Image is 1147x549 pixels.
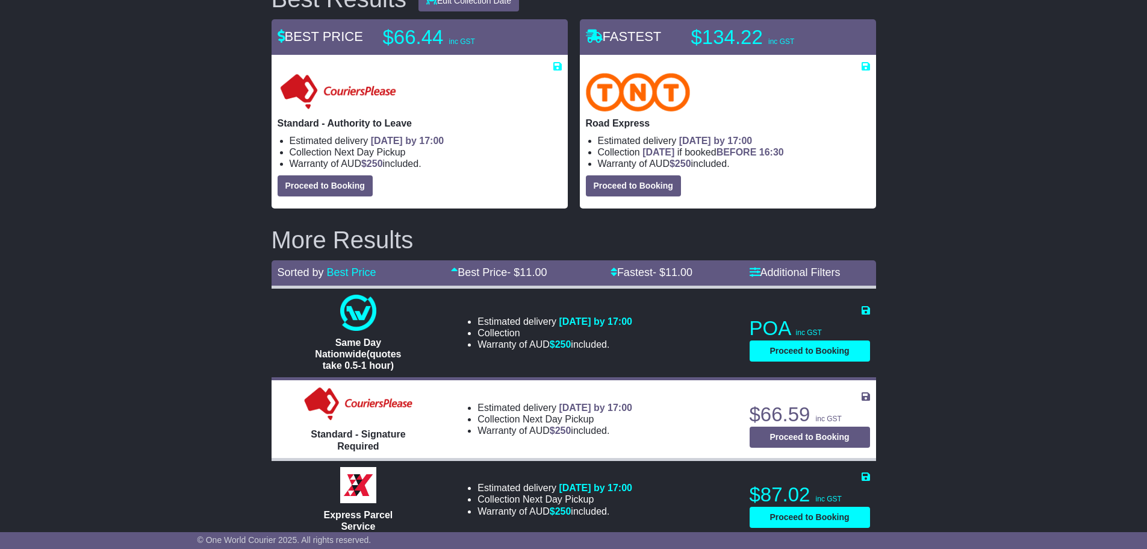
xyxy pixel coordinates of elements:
[340,467,376,503] img: Border Express: Express Parcel Service
[507,266,547,278] span: - $
[796,328,822,337] span: inc GST
[759,147,784,157] span: 16:30
[477,402,632,413] li: Estimated delivery
[586,73,691,111] img: TNT Domestic: Road Express
[477,316,632,327] li: Estimated delivery
[449,37,475,46] span: inc GST
[272,227,876,253] h2: More Results
[750,483,870,507] p: $87.02
[555,425,571,436] span: 250
[750,427,870,448] button: Proceed to Booking
[477,425,632,436] li: Warranty of AUD included.
[598,146,870,158] li: Collection
[311,429,405,451] span: Standard - Signature Required
[477,482,632,494] li: Estimated delivery
[477,339,632,350] li: Warranty of AUD included.
[302,386,415,422] img: Couriers Please: Standard - Signature Required
[290,158,562,169] li: Warranty of AUD included.
[451,266,547,278] a: Best Price- $11.00
[586,175,681,196] button: Proceed to Booking
[555,339,571,350] span: 250
[278,73,399,111] img: Couriers Please: Standard - Authority to Leave
[520,266,547,278] span: 11.00
[361,158,383,169] span: $
[523,494,594,504] span: Next Day Pickup
[367,158,383,169] span: 250
[334,147,405,157] span: Next Day Pickup
[340,295,376,331] img: One World Courier: Same Day Nationwide(quotes take 0.5-1 hour)
[586,29,662,44] span: FASTEST
[750,403,870,427] p: $66.59
[371,136,444,146] span: [DATE] by 17:00
[653,266,692,278] span: - $
[290,146,562,158] li: Collection
[477,506,632,517] li: Warranty of AUD included.
[816,415,842,423] span: inc GST
[750,507,870,528] button: Proceed to Booking
[768,37,794,46] span: inc GST
[670,158,691,169] span: $
[716,147,757,157] span: BEFORE
[477,327,632,339] li: Collection
[559,403,632,413] span: [DATE] by 17:00
[278,29,363,44] span: BEST PRICE
[550,339,571,350] span: $
[278,266,324,278] span: Sorted by
[477,413,632,425] li: Collection
[278,118,562,129] p: Standard - Authority to Leave
[816,495,842,503] span: inc GST
[290,135,562,146] li: Estimated delivery
[750,340,870,362] button: Proceed to Booking
[383,25,533,49] p: $66.44
[642,147,783,157] span: if booked
[559,483,632,493] span: [DATE] by 17:00
[550,425,571,436] span: $
[586,118,870,129] p: Road Express
[523,414,594,424] span: Next Day Pickup
[559,316,632,327] span: [DATE] by 17:00
[611,266,692,278] a: Fastest- $11.00
[691,25,842,49] p: $134.22
[750,266,841,278] a: Additional Filters
[679,136,753,146] span: [DATE] by 17:00
[477,494,632,505] li: Collection
[675,158,691,169] span: 250
[598,135,870,146] li: Estimated delivery
[197,535,371,545] span: © One World Courier 2025. All rights reserved.
[278,175,373,196] button: Proceed to Booking
[555,506,571,516] span: 250
[665,266,692,278] span: 11.00
[598,158,870,169] li: Warranty of AUD included.
[327,266,376,278] a: Best Price
[642,147,674,157] span: [DATE]
[550,506,571,516] span: $
[315,337,401,371] span: Same Day Nationwide(quotes take 0.5-1 hour)
[324,510,393,532] span: Express Parcel Service
[750,316,870,340] p: POA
